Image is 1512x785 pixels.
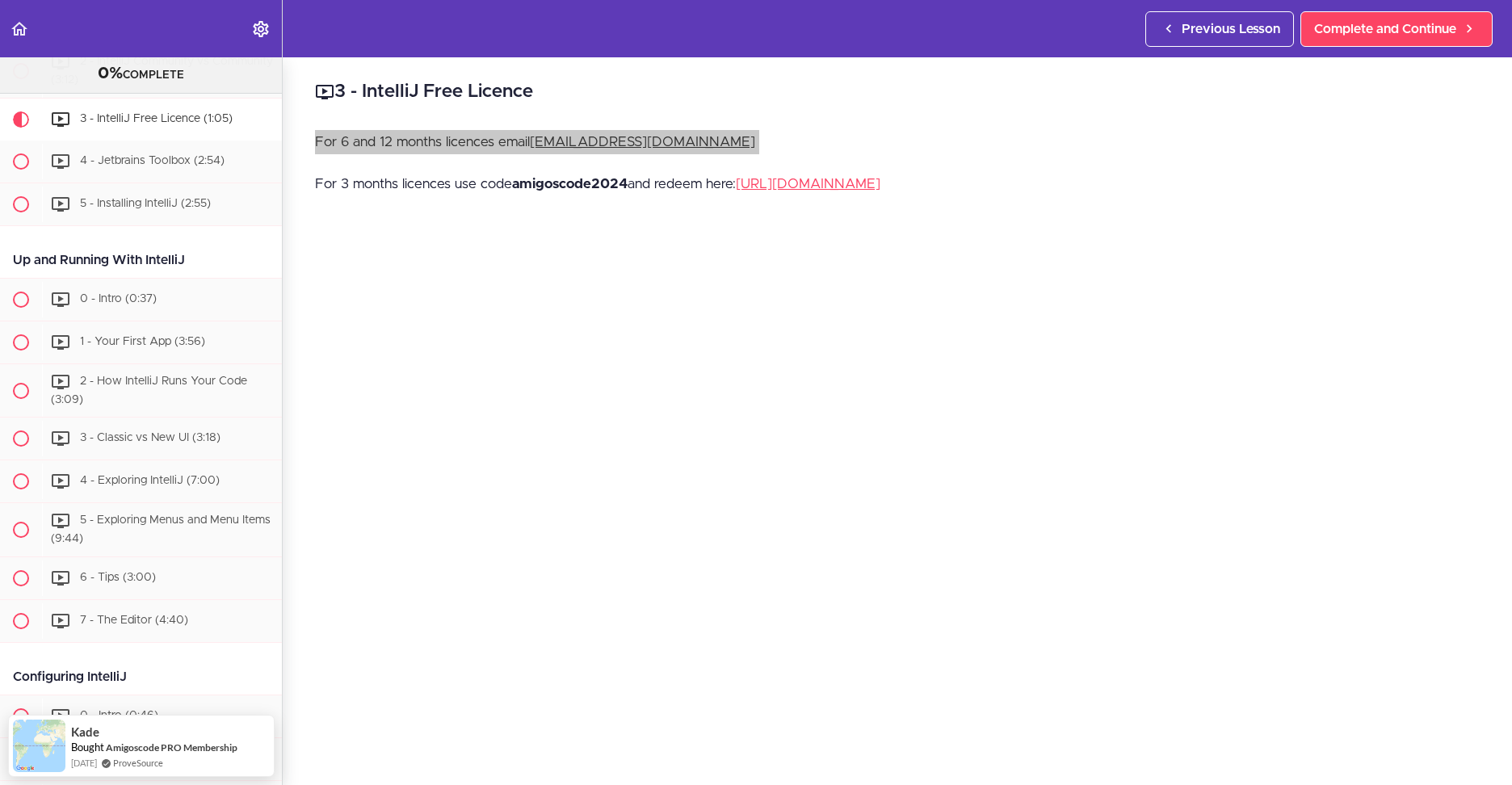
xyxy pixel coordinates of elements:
[1300,11,1493,47] a: Complete and Continue
[80,155,225,166] span: 4 - Jetbrains Toolbox (2:54)
[20,64,262,85] div: COMPLETE
[1182,19,1280,39] span: Previous Lesson
[512,177,628,191] strong: amigoscode2024
[80,293,157,304] span: 0 - Intro (0:37)
[98,65,123,82] span: 0%
[51,515,271,545] span: 5 - Exploring Menus and Menu Items (9:44)
[71,741,104,754] span: Bought
[251,19,271,39] svg: Settings Menu
[80,113,233,124] span: 3 - IntelliJ Free Licence (1:05)
[13,720,65,772] img: provesource social proof notification image
[10,19,29,39] svg: Back to course curriculum
[315,172,1480,196] p: For 3 months licences use code and redeem here:
[1314,19,1456,39] span: Complete and Continue
[51,376,247,405] span: 2 - How IntelliJ Runs Your Code (3:09)
[80,615,188,626] span: 7 - The Editor (4:40)
[71,756,97,770] span: [DATE]
[530,135,755,149] a: [EMAIL_ADDRESS][DOMAIN_NAME]
[106,741,237,754] a: Amigoscode PRO Membership
[80,336,205,347] span: 1 - Your First App (3:56)
[315,78,1480,106] h2: 3 - IntelliJ Free Licence
[113,756,163,770] a: ProveSource
[80,433,220,444] span: 3 - Classic vs New UI (3:18)
[736,177,880,191] a: [URL][DOMAIN_NAME]
[80,710,158,721] span: 0 - Intro (0:46)
[80,476,220,487] span: 4 - Exploring IntelliJ (7:00)
[1145,11,1294,47] a: Previous Lesson
[71,725,99,739] span: Kade
[80,572,156,583] span: 6 - Tips (3:00)
[315,130,1480,154] p: For 6 and 12 months licences email
[80,198,211,209] span: 5 - Installing IntelliJ (2:55)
